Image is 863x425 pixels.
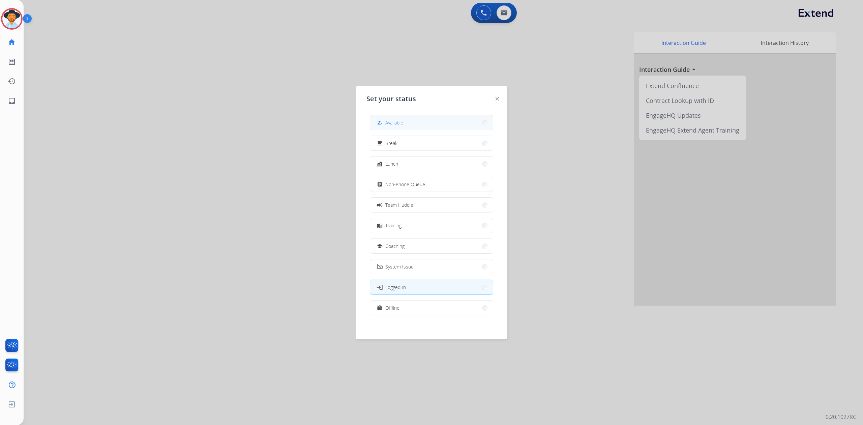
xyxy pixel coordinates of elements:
img: close-button [496,97,499,101]
button: System Issue [370,259,493,274]
span: System Issue [385,263,414,270]
mat-icon: school [377,243,383,249]
p: 0.20.1027RC [826,413,856,421]
span: Lunch [385,160,398,167]
mat-icon: phonelink_off [377,264,383,270]
mat-icon: how_to_reg [377,120,383,125]
span: Training [385,222,401,229]
mat-icon: menu_book [377,223,383,228]
span: Logged In [385,284,406,291]
mat-icon: inbox [8,97,16,105]
span: Break [385,140,397,147]
mat-icon: login [376,284,383,290]
mat-icon: history [8,77,16,85]
mat-icon: list_alt [8,58,16,66]
img: avatar [2,9,21,28]
button: Break [370,136,493,150]
mat-icon: home [8,38,16,46]
mat-icon: campaign [376,201,383,208]
button: Coaching [370,239,493,253]
button: Offline [370,301,493,315]
span: Coaching [385,243,405,250]
button: Available [370,115,493,130]
mat-icon: fastfood [377,161,383,167]
button: Logged In [370,280,493,294]
span: Team Huddle [385,201,413,208]
mat-icon: free_breakfast [377,140,383,146]
span: Non-Phone Queue [385,181,425,188]
span: Offline [385,304,399,311]
button: Training [370,218,493,233]
button: Team Huddle [370,198,493,212]
button: Lunch [370,157,493,171]
span: Set your status [366,94,416,104]
button: Non-Phone Queue [370,177,493,192]
span: Available [385,119,403,126]
mat-icon: work_off [377,305,383,311]
mat-icon: assignment [377,181,383,187]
